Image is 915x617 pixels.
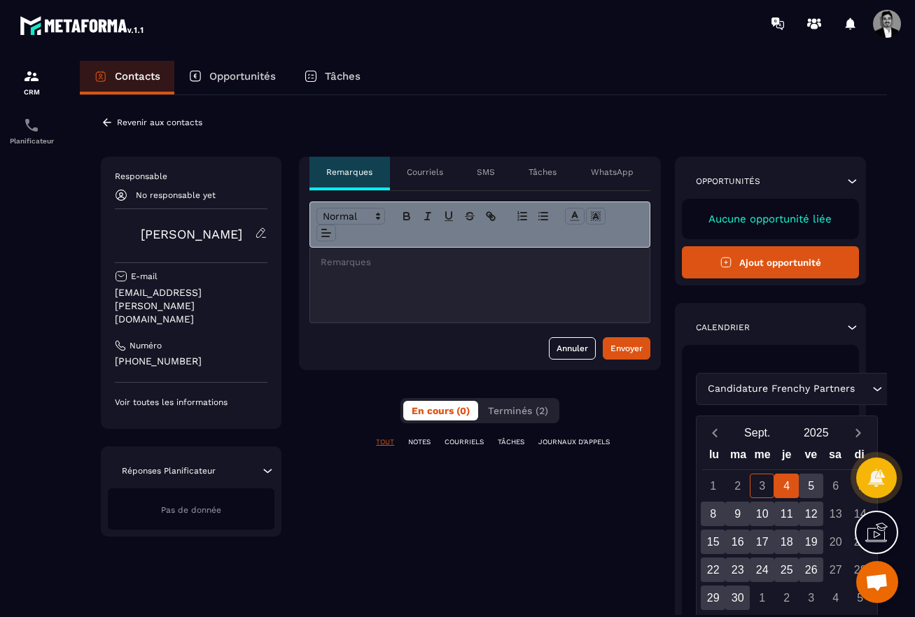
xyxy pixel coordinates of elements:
[701,502,725,526] div: 8
[799,445,823,469] div: ve
[774,502,799,526] div: 11
[787,420,846,445] button: Open years overlay
[538,437,610,447] p: JOURNAUX D'APPELS
[774,474,799,498] div: 4
[750,445,775,469] div: me
[823,558,848,582] div: 27
[4,57,60,106] a: formationformationCRM
[725,586,750,610] div: 30
[848,586,872,610] div: 5
[412,405,470,416] span: En cours (0)
[750,558,774,582] div: 24
[701,530,725,554] div: 15
[445,437,484,447] p: COURRIELS
[4,137,60,145] p: Planificateur
[130,340,162,351] p: Numéro
[696,176,760,187] p: Opportunités
[846,423,872,442] button: Next month
[823,502,848,526] div: 13
[750,586,774,610] div: 1
[174,61,290,94] a: Opportunités
[728,420,787,445] button: Open months overlay
[701,558,725,582] div: 22
[23,117,40,134] img: scheduler
[696,373,892,405] div: Search for option
[4,88,60,96] p: CRM
[725,474,750,498] div: 2
[115,286,267,326] p: [EMAIL_ADDRESS][PERSON_NAME][DOMAIN_NAME]
[696,322,750,333] p: Calendrier
[376,437,394,447] p: TOUT
[702,445,872,610] div: Calendar wrapper
[774,586,799,610] div: 2
[702,423,728,442] button: Previous month
[408,437,431,447] p: NOTES
[603,337,650,360] button: Envoyer
[848,474,872,498] div: 7
[823,530,848,554] div: 20
[823,586,848,610] div: 4
[290,61,375,94] a: Tâches
[799,502,823,526] div: 12
[477,166,495,178] p: SMS
[848,530,872,554] div: 21
[799,586,823,610] div: 3
[136,190,216,200] p: No responsable yet
[529,166,557,178] p: Tâches
[823,445,848,469] div: sa
[115,355,267,368] p: [PHONE_NUMBER]
[799,558,823,582] div: 26
[325,70,361,83] p: Tâches
[549,337,596,360] button: Annuler
[23,68,40,85] img: formation
[696,213,845,225] p: Aucune opportunité liée
[480,401,557,420] button: Terminés (2)
[702,474,872,610] div: Calendar days
[209,70,276,83] p: Opportunités
[701,474,725,498] div: 1
[847,445,872,469] div: di
[848,502,872,526] div: 14
[725,502,750,526] div: 9
[725,558,750,582] div: 23
[407,166,443,178] p: Courriels
[856,561,898,603] a: Ouvrir le chat
[122,465,216,476] p: Réponses Planificateur
[848,558,872,582] div: 28
[498,437,524,447] p: TÂCHES
[326,166,372,178] p: Remarques
[115,171,267,182] p: Responsable
[682,246,859,278] button: Ajout opportunité
[20,13,146,38] img: logo
[131,271,158,282] p: E-mail
[774,530,799,554] div: 18
[115,70,160,83] p: Contacts
[774,558,799,582] div: 25
[725,530,750,554] div: 16
[141,227,242,241] a: [PERSON_NAME]
[799,474,823,498] div: 5
[80,61,174,94] a: Contacts
[488,405,548,416] span: Terminés (2)
[799,530,823,554] div: 19
[701,586,725,610] div: 29
[823,474,848,498] div: 6
[774,445,799,469] div: je
[726,445,750,469] div: ma
[117,118,202,127] p: Revenir aux contacts
[4,106,60,155] a: schedulerschedulerPlanificateur
[591,166,634,178] p: WhatsApp
[750,474,774,498] div: 3
[702,445,727,469] div: lu
[403,401,478,420] button: En cours (0)
[750,502,774,526] div: 10
[858,381,869,397] input: Search for option
[610,341,643,355] div: Envoyer
[705,381,858,397] span: Candidature Frenchy Partners
[161,505,221,515] span: Pas de donnée
[750,530,774,554] div: 17
[115,397,267,408] p: Voir toutes les informations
